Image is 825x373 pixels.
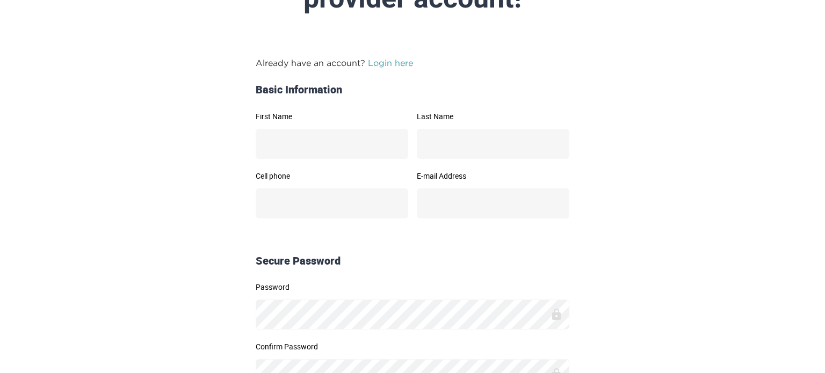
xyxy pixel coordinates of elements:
[256,343,569,350] label: Confirm Password
[368,58,413,68] a: Login here
[251,82,574,98] div: Basic Information
[251,253,574,269] div: Secure Password
[256,283,569,291] label: Password
[417,172,569,180] label: E-mail Address
[256,113,408,120] label: First Name
[256,172,408,180] label: Cell phone
[417,113,569,120] label: Last Name
[256,56,569,69] p: Already have an account?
